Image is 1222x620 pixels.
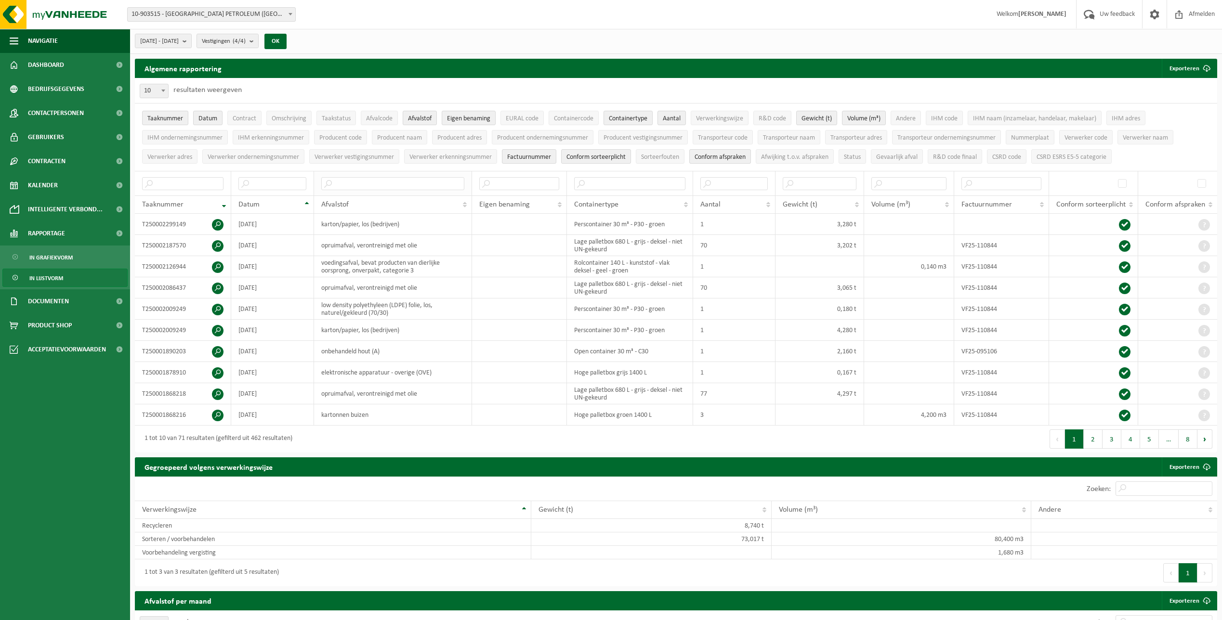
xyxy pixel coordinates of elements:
span: Taaknummer [147,115,183,122]
td: T250002299149 [135,214,231,235]
button: Verwerker naamVerwerker naam: Activate to sort [1117,130,1173,144]
td: Perscontainer 30 m³ - P30 - groen [567,298,693,320]
span: Eigen benaming [447,115,490,122]
td: 1 [693,214,775,235]
td: 73,017 t [531,532,772,546]
button: EURAL codeEURAL code: Activate to sort [500,111,544,125]
td: 0,140 m3 [864,256,954,277]
button: OmschrijvingOmschrijving: Activate to sort [266,111,312,125]
td: 77 [693,383,775,404]
button: Producent codeProducent code: Activate to sort [314,130,367,144]
td: [DATE] [231,341,314,362]
span: Taakstatus [322,115,351,122]
td: 70 [693,235,775,256]
span: 10 [140,84,169,98]
span: Verwerker vestigingsnummer [315,154,394,161]
td: [DATE] [231,298,314,320]
button: Transporteur naamTransporteur naam: Activate to sort [758,130,820,144]
td: [DATE] [231,383,314,404]
span: Eigen benaming [479,201,530,208]
button: ContractContract: Activate to sort [227,111,262,125]
button: AfvalstofAfvalstof: Activate to sort [403,111,437,125]
div: 1 tot 10 van 71 resultaten (gefilterd uit 462 resultaten) [140,430,292,448]
button: NummerplaatNummerplaat: Activate to sort [1006,130,1054,144]
span: Volume (m³) [847,115,880,122]
td: Open container 30 m³ - C30 [567,341,693,362]
button: Verwerker adresVerwerker adres: Activate to sort [142,149,197,164]
span: IHM naam (inzamelaar, handelaar, makelaar) [973,115,1096,122]
span: Status [844,154,861,161]
button: Next [1197,563,1212,582]
span: Verwerker erkenningsnummer [409,154,492,161]
td: Lage palletbox 680 L - grijs - deksel - niet UN-gekeurd [567,235,693,256]
button: Next [1197,429,1212,449]
button: [DATE] - [DATE] [135,34,192,48]
span: Afvalcode [366,115,393,122]
span: Verwerker ondernemingsnummer [208,154,299,161]
td: Perscontainer 30 m³ - P30 - groen [567,320,693,341]
td: Rolcontainer 140 L - kunststof - vlak deksel - geel - groen [567,256,693,277]
span: Gewicht (t) [783,201,817,208]
span: Verwerker naam [1123,134,1168,142]
button: ContainertypeContainertype: Activate to sort [604,111,653,125]
span: Gewicht (t) [802,115,832,122]
button: Producent adresProducent adres: Activate to sort [432,130,487,144]
span: 10-903515 - KUWAIT PETROLEUM (BELGIUM) NV - ANTWERPEN [128,8,295,21]
td: T250002126944 [135,256,231,277]
button: Producent ondernemingsnummerProducent ondernemingsnummer: Activate to sort [492,130,593,144]
span: Producent vestigingsnummer [604,134,683,142]
button: Verwerker codeVerwerker code: Activate to sort [1059,130,1113,144]
span: Transporteur adres [830,134,882,142]
td: 70 [693,277,775,298]
button: Previous [1050,429,1065,449]
span: Gebruikers [28,125,64,149]
span: Vestigingen [202,34,246,49]
td: 3,065 t [775,277,864,298]
td: Sorteren / voorbehandelen [135,532,531,546]
span: Verwerkingswijze [142,506,197,514]
button: TaaknummerTaaknummer: Activate to remove sorting [142,111,188,125]
span: 10-903515 - KUWAIT PETROLEUM (BELGIUM) NV - ANTWERPEN [127,7,296,22]
label: resultaten weergeven [173,86,242,94]
button: Eigen benamingEigen benaming: Activate to sort [442,111,496,125]
span: IHM ondernemingsnummer [147,134,223,142]
td: Hoge palletbox groen 1400 L [567,404,693,426]
button: TaakstatusTaakstatus: Activate to sort [316,111,356,125]
td: 1 [693,341,775,362]
span: Afvalstof [408,115,432,122]
td: T250002009249 [135,320,231,341]
button: VerwerkingswijzeVerwerkingswijze: Activate to sort [691,111,749,125]
span: Product Shop [28,313,72,337]
td: 1 [693,256,775,277]
span: In grafiekvorm [29,248,73,267]
td: VF25-110844 [954,362,1049,383]
td: 4,280 t [775,320,864,341]
button: IHM ondernemingsnummerIHM ondernemingsnummer: Activate to sort [142,130,228,144]
td: 1 [693,298,775,320]
span: Factuurnummer [507,154,551,161]
span: Transporteur ondernemingsnummer [897,134,996,142]
td: Voorbehandeling vergisting [135,546,531,559]
td: 4,297 t [775,383,864,404]
button: AndereAndere: Activate to sort [891,111,921,125]
h2: Afvalstof per maand [135,591,221,610]
button: CSRD ESRS E5-5 categorieCSRD ESRS E5-5 categorie: Activate to sort [1031,149,1112,164]
count: (4/4) [233,38,246,44]
td: T250002187570 [135,235,231,256]
span: Conform sorteerplicht [1056,201,1126,208]
span: IHM erkenningsnummer [238,134,304,142]
td: VF25-110844 [954,404,1049,426]
div: 1 tot 3 van 3 resultaten (gefilterd uit 5 resultaten) [140,564,279,581]
button: 1 [1065,429,1084,449]
td: 0,167 t [775,362,864,383]
td: VF25-095106 [954,341,1049,362]
td: opruimafval, verontreinigd met olie [314,235,472,256]
span: Conform afspraken [695,154,746,161]
span: 10 [140,84,168,98]
button: 2 [1084,429,1103,449]
button: Verwerker erkenningsnummerVerwerker erkenningsnummer: Activate to sort [404,149,497,164]
button: SorteerfoutenSorteerfouten: Activate to sort [636,149,684,164]
span: IHM adres [1112,115,1140,122]
span: Afvalstof [321,201,349,208]
button: Verwerker ondernemingsnummerVerwerker ondernemingsnummer: Activate to sort [202,149,304,164]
